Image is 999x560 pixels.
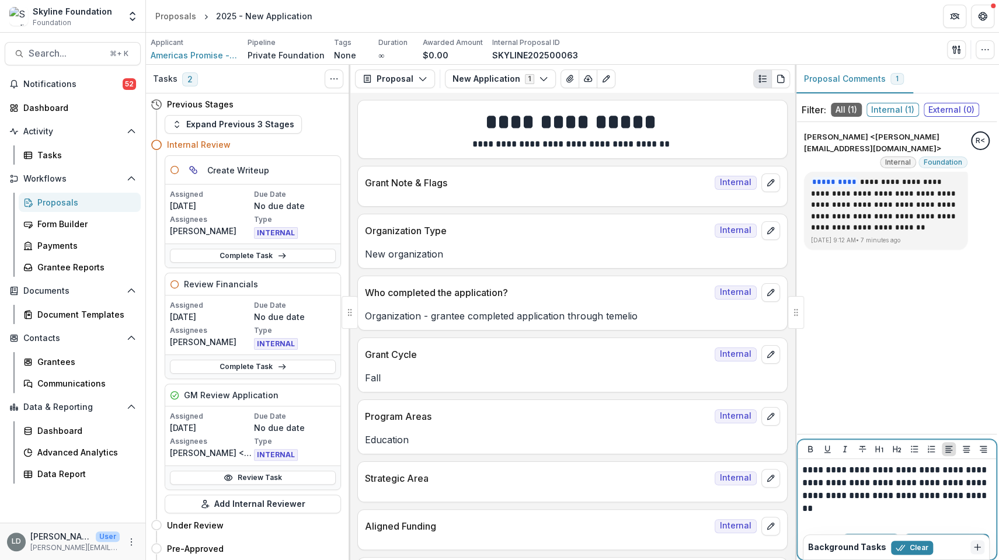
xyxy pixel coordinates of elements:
[37,377,131,389] div: Communications
[155,10,196,22] div: Proposals
[808,542,886,552] h2: Background Tasks
[170,411,252,422] p: Assigned
[715,224,757,238] span: Internal
[23,79,123,89] span: Notifications
[254,300,336,311] p: Due Date
[19,464,141,484] a: Data Report
[19,193,141,212] a: Proposals
[254,311,336,323] p: No due date
[9,7,28,26] img: Skyline Foundation
[153,74,177,84] h3: Tasks
[761,345,780,364] button: edit
[365,224,710,238] p: Organization Type
[365,176,710,190] p: Grant Note & Flags
[167,138,231,151] h4: Internal Review
[19,443,141,462] a: Advanced Analytics
[365,433,780,447] p: Education
[151,8,317,25] nav: breadcrumb
[254,449,298,461] span: INTERNAL
[37,446,131,458] div: Advanced Analytics
[795,65,913,93] button: Proposal Comments
[23,333,122,343] span: Contacts
[170,360,336,374] a: Complete Task
[33,5,112,18] div: Skyline Foundation
[170,249,336,263] a: Complete Task
[167,519,224,531] h4: Under Review
[365,347,710,361] p: Grant Cycle
[23,402,122,412] span: Data & Reporting
[107,47,131,60] div: ⌘ + K
[5,122,141,141] button: Open Activity
[5,329,141,347] button: Open Contacts
[30,530,91,542] p: [PERSON_NAME]
[334,49,356,61] p: None
[19,236,141,255] a: Payments
[715,286,757,300] span: Internal
[254,214,336,225] p: Type
[254,325,336,336] p: Type
[843,534,899,552] button: Internal
[170,336,252,348] p: [PERSON_NAME]
[896,75,899,83] span: 1
[19,145,141,165] a: Tasks
[170,200,252,212] p: [DATE]
[831,103,862,117] span: All ( 1 )
[811,236,960,245] p: [DATE] 9:12 AM • 7 minutes ago
[19,352,141,371] a: Grantees
[907,442,921,456] button: Bullet List
[170,471,336,485] a: Review Task
[184,389,279,401] h5: GM Review Application
[866,103,919,117] span: Internal ( 1 )
[715,347,757,361] span: Internal
[37,261,131,273] div: Grantee Reports
[5,42,141,65] button: Search...
[165,495,341,513] button: Add Internal Reviewer
[761,517,780,535] button: edit
[976,442,990,456] button: Align Right
[216,10,312,22] div: 2025 - New Application
[254,436,336,447] p: Type
[124,535,138,549] button: More
[423,49,448,61] p: $0.00
[771,69,790,88] button: PDF view
[123,78,136,90] span: 52
[5,281,141,300] button: Open Documents
[904,534,989,552] button: Add Comment
[423,37,483,48] p: Awarded Amount
[365,247,780,261] p: New organization
[184,278,258,290] h5: Review Financials
[761,469,780,488] button: edit
[182,72,198,86] span: 2
[96,531,120,542] p: User
[365,286,710,300] p: Who completed the application?
[12,538,21,545] div: Lisa Dinh
[715,519,757,533] span: Internal
[170,214,252,225] p: Assignees
[753,69,772,88] button: Plaintext view
[5,75,141,93] button: Notifications52
[855,442,869,456] button: Strike
[23,102,131,114] div: Dashboard
[170,436,252,447] p: Assignees
[37,308,131,321] div: Document Templates
[170,325,252,336] p: Assignees
[838,442,852,456] button: Italicize
[37,218,131,230] div: Form Builder
[492,49,578,61] p: SKYLINE202500063
[885,158,911,166] span: Internal
[924,103,979,117] span: External ( 0 )
[170,225,252,237] p: [PERSON_NAME]
[165,115,302,134] button: Expand Previous 3 Stages
[37,356,131,368] div: Grantees
[355,69,435,88] button: Proposal
[761,283,780,302] button: edit
[254,338,298,350] span: INTERNAL
[761,407,780,426] button: edit
[761,221,780,240] button: edit
[151,49,238,61] a: Americas Promise - The Alliance For Youth
[943,5,966,28] button: Partners
[872,442,886,456] button: Heading 1
[19,258,141,277] a: Grantee Reports
[597,69,615,88] button: Edit as form
[715,471,757,485] span: Internal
